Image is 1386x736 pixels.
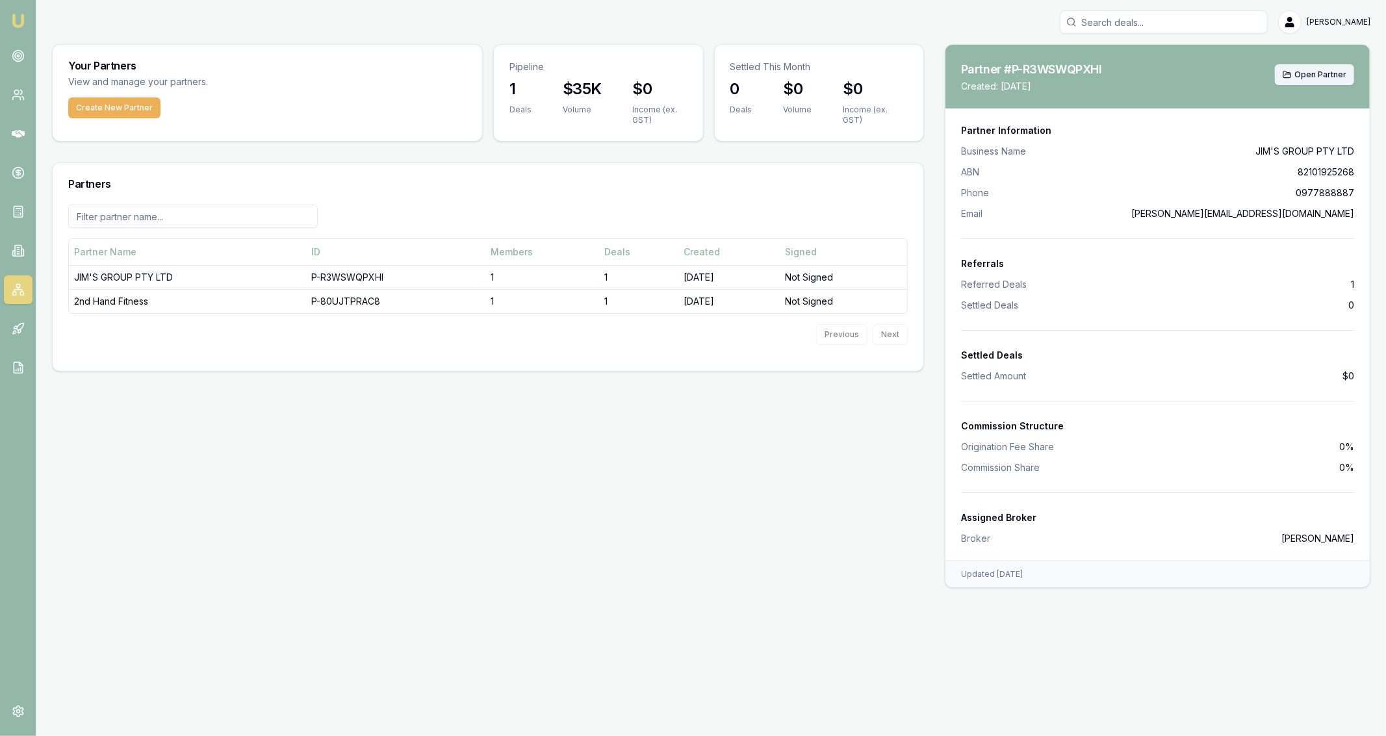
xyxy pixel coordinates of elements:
[306,265,485,289] td: P-R3WSWQPXHI
[1339,440,1354,453] span: 0%
[509,105,532,115] div: Deals
[69,265,306,289] td: JIM'S GROUP PTY LTD
[1351,278,1354,291] span: 1
[678,265,780,289] td: [DATE]
[961,145,1026,158] span: Business Name
[1275,64,1354,85] button: Open Partner
[843,105,908,125] div: Income (ex. GST)
[1298,166,1354,179] span: 82101925268
[678,289,780,313] td: [DATE]
[68,179,908,189] h3: Partners
[600,289,679,313] td: 1
[730,105,752,115] div: Deals
[311,246,480,259] div: ID
[684,246,775,259] div: Created
[961,569,1023,579] div: Updated [DATE]
[605,246,674,259] div: Deals
[509,79,532,99] h3: 1
[633,105,687,125] div: Income (ex. GST)
[961,80,1123,93] p: Created: [DATE]
[600,265,679,289] td: 1
[306,289,485,313] td: P-80UJTPRAC8
[485,265,600,289] td: 1
[1342,370,1354,383] span: $0
[1348,299,1354,312] span: 0
[961,60,1123,79] h3: Partner #P-R3WSWQPXHI
[730,60,908,73] p: Settled This Month
[1307,17,1370,27] span: [PERSON_NAME]
[961,370,1026,383] span: Settled Amount
[74,246,301,259] div: Partner Name
[1339,461,1354,474] span: 0%
[563,79,602,99] h3: $35K
[961,349,1354,362] div: Settled Deals
[786,295,902,308] div: Not Signed
[1255,145,1354,158] span: JIM'S GROUP PTY LTD
[68,75,401,90] p: View and manage your partners.
[633,79,687,99] h3: $0
[961,124,1354,137] div: Partner Information
[961,186,989,199] span: Phone
[786,271,902,284] div: Not Signed
[786,246,902,259] div: Signed
[69,289,306,313] td: 2nd Hand Fitness
[10,13,26,29] img: emu-icon-u.png
[961,278,1027,291] span: Referred Deals
[1294,70,1346,80] span: Open Partner
[961,207,982,220] span: Email
[68,205,318,228] input: Filter partner name...
[961,257,1354,270] div: Referrals
[491,246,595,259] div: Members
[1060,10,1268,34] input: Search deals
[961,511,1354,524] div: Assigned Broker
[1296,186,1354,199] span: 0977888887
[730,79,752,99] h3: 0
[509,60,687,73] p: Pipeline
[961,440,1054,453] span: Origination Fee Share
[1281,532,1354,545] span: [PERSON_NAME]
[961,299,1018,312] span: Settled Deals
[784,79,812,99] h3: $0
[843,79,908,99] h3: $0
[563,105,602,115] div: Volume
[784,105,812,115] div: Volume
[961,461,1040,474] span: Commission Share
[485,289,600,313] td: 1
[961,166,979,179] span: ABN
[68,60,467,71] h3: Your Partners
[1131,207,1354,220] span: [PERSON_NAME][EMAIL_ADDRESS][DOMAIN_NAME]
[68,97,160,118] button: Create New Partner
[961,532,990,545] span: Broker
[961,420,1354,433] div: Commission Structure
